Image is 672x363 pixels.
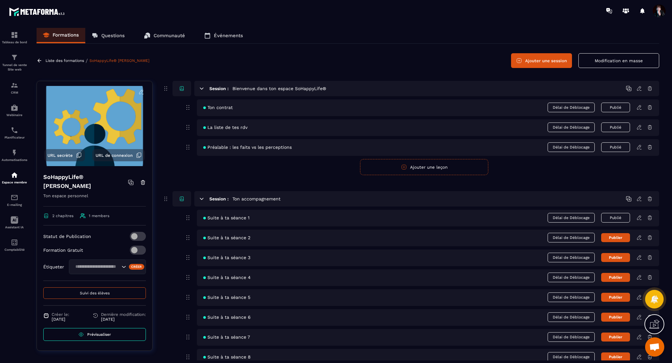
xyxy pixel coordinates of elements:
p: Webinaire [2,113,27,117]
span: Suivi des élèves [80,291,110,295]
span: Délai de Déblocage [548,253,595,262]
button: Ajouter une session [511,53,572,68]
button: Publier [601,333,630,342]
span: URL de connexion [96,153,133,158]
a: accountantaccountantComptabilité [2,234,27,256]
span: Délai de Déblocage [548,142,595,152]
span: Suite à ta séance 1 [203,215,249,220]
a: Communauté [138,28,191,43]
span: Suite à ta séance 3 [203,255,250,260]
img: email [11,194,18,201]
button: Publier [601,273,630,282]
span: Suite à ta séance 2 [203,235,250,240]
span: Délai de Déblocage [548,332,595,342]
span: Délai de Déblocage [548,122,595,132]
span: 2 chapitres [52,214,73,218]
a: formationformationTunnel de vente Site web [2,49,27,77]
p: [DATE] [52,317,69,322]
p: Ton espace personnel [43,192,146,207]
span: URL secrète [47,153,73,158]
button: URL de connexion [92,149,145,161]
p: Questions [101,33,125,38]
span: Créer le: [52,312,69,317]
span: Suite à ta séance 7 [203,334,250,340]
img: background [42,86,147,166]
p: Automatisations [2,158,27,162]
button: Modification en masse [578,53,659,68]
h4: SoHappyLife® [PERSON_NAME] [43,173,128,190]
span: Délai de Déblocage [548,352,595,362]
a: automationsautomationsAutomatisations [2,144,27,166]
button: Publié [601,213,630,223]
span: Suite à ta séance 8 [203,354,251,359]
p: Formation Gratuit [43,248,83,253]
button: URL secrète [44,149,85,161]
a: formationformationTableau de bord [2,26,27,49]
button: Publier [601,313,630,322]
a: formationformationCRM [2,77,27,99]
p: Comptabilité [2,248,27,251]
span: Délai de Déblocage [548,312,595,322]
span: Suite à ta séance 5 [203,295,250,300]
p: Étiqueter [43,264,64,269]
p: CRM [2,91,27,94]
input: Search for option [73,263,120,270]
a: Formations [37,28,85,43]
img: automations [11,171,18,179]
div: Créer [129,264,145,270]
button: Publier [601,293,630,302]
span: Ton contrat [203,105,233,110]
span: Préalable : les faits vs les perceptions [203,145,292,150]
button: Ajouter une leçon [360,159,488,175]
span: Délai de Déblocage [548,213,595,223]
h6: Session : [209,196,229,201]
img: logo [9,6,67,18]
a: automationsautomationsEspace membre [2,166,27,189]
span: La liste de tes rdv [203,125,248,130]
button: Publier [601,233,630,242]
span: Prévisualiser [87,332,111,337]
p: Événements [214,33,243,38]
button: Publier [601,253,630,262]
p: Formations [53,32,79,38]
p: Communauté [154,33,185,38]
p: Assistant IA [2,225,27,229]
a: Liste des formations [46,58,84,63]
img: formation [11,81,18,89]
button: Publié [601,103,630,112]
p: Espace membre [2,181,27,184]
button: Suivi des élèves [43,287,146,299]
span: Suite à ta séance 4 [203,275,251,280]
p: Tunnel de vente Site web [2,63,27,72]
a: Assistant IA [2,211,27,234]
span: 1 members [89,214,109,218]
span: Délai de Déblocage [548,233,595,242]
p: Tableau de bord [2,40,27,44]
span: Dernière modification: [101,312,146,317]
p: [DATE] [101,317,146,322]
a: emailemailE-mailing [2,189,27,211]
h5: Ton accompagnement [232,196,281,202]
a: Événements [198,28,249,43]
img: formation [11,54,18,61]
span: Délai de Déblocage [548,273,595,282]
button: Publié [601,142,630,152]
img: scheduler [11,126,18,134]
p: Statut de Publication [43,234,91,239]
span: Suite à ta séance 6 [203,315,251,320]
a: schedulerschedulerPlanificateur [2,122,27,144]
button: Publié [601,122,630,132]
div: Search for option [69,259,146,274]
h6: Session : [209,86,229,91]
a: automationsautomationsWebinaire [2,99,27,122]
img: accountant [11,239,18,246]
img: formation [11,31,18,39]
a: SoHappyLife® [PERSON_NAME] [89,58,149,63]
p: Planificateur [2,136,27,139]
p: E-mailing [2,203,27,207]
a: Prévisualiser [43,328,146,341]
span: Délai de Déblocage [548,103,595,112]
div: Ouvrir le chat [645,337,664,357]
img: automations [11,149,18,156]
